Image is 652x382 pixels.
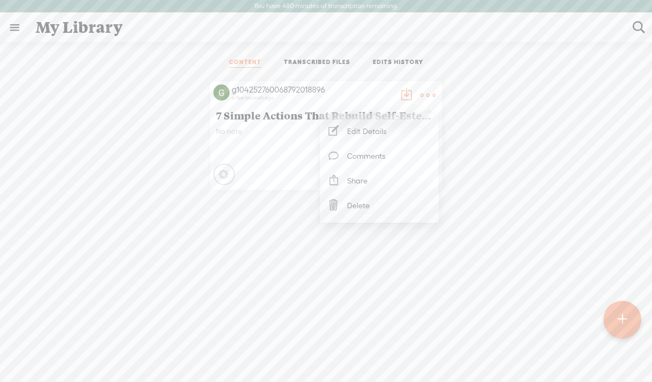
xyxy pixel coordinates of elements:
[325,143,433,168] a: Comments
[229,58,261,68] a: CONTENT
[325,118,433,143] a: Edit Details
[325,193,433,217] a: Delete
[254,2,398,11] label: You have 480 minutes of transcription remaining.
[232,84,393,95] div: g104252760068792018896
[373,58,424,68] a: EDITS HISTORY
[213,84,230,101] img: http%3A%2F%2Fres.cloudinary.com%2Ftrebble-fm%2Fimage%2Fupload%2Fv1755869560%2Fcom.trebble.trebble...
[28,13,625,41] div: My Library
[216,127,436,136] span: No note
[284,58,350,68] a: TRANSCRIBED FILES
[232,95,393,101] div: a few seconds ago
[216,109,436,122] span: 7 Simple Actions That Rebuild Self-Esteem Fast
[325,168,433,193] a: Share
